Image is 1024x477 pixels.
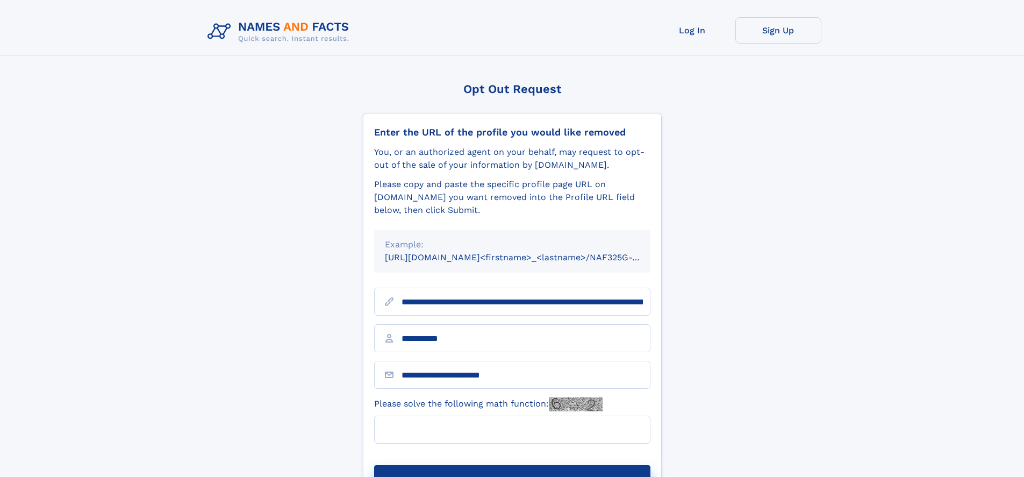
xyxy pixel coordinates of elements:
[735,17,821,44] a: Sign Up
[363,82,662,96] div: Opt Out Request
[649,17,735,44] a: Log In
[374,397,603,411] label: Please solve the following math function:
[374,146,650,172] div: You, or an authorized agent on your behalf, may request to opt-out of the sale of your informatio...
[374,126,650,138] div: Enter the URL of the profile you would like removed
[385,238,640,251] div: Example:
[385,252,671,262] small: [URL][DOMAIN_NAME]<firstname>_<lastname>/NAF325G-xxxxxxxx
[203,17,358,46] img: Logo Names and Facts
[374,178,650,217] div: Please copy and paste the specific profile page URL on [DOMAIN_NAME] you want removed into the Pr...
